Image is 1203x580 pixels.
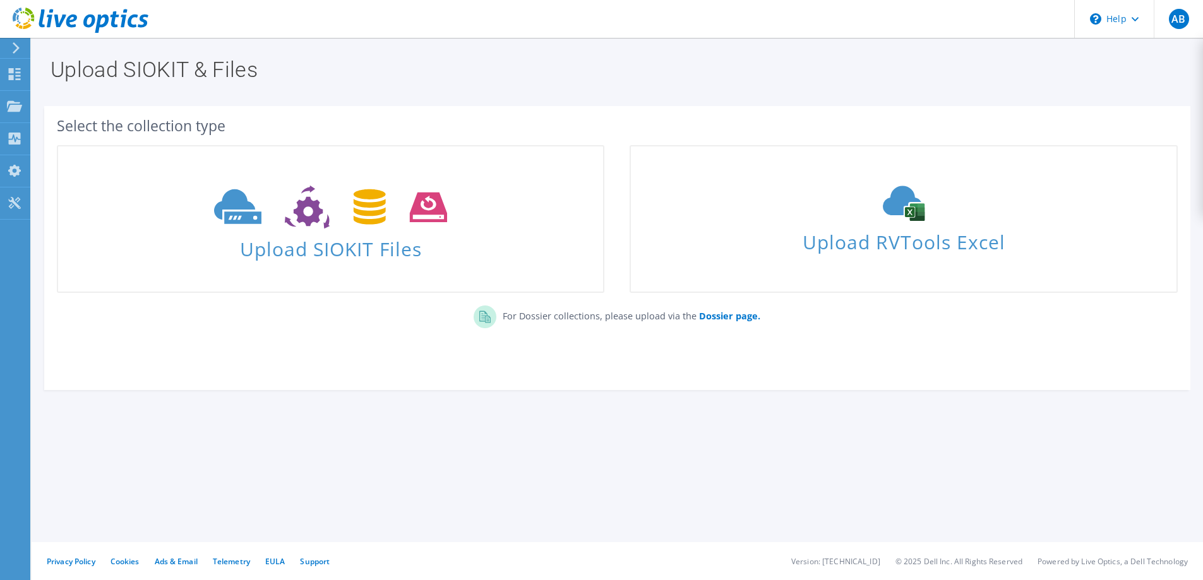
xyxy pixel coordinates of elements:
[47,556,95,567] a: Privacy Policy
[51,59,1178,80] h1: Upload SIOKIT & Files
[697,310,760,322] a: Dossier page.
[58,232,603,259] span: Upload SIOKIT Files
[699,310,760,322] b: Dossier page.
[300,556,330,567] a: Support
[631,225,1176,252] span: Upload RVTools Excel
[1169,9,1189,29] span: AB
[213,556,250,567] a: Telemetry
[630,145,1177,293] a: Upload RVTools Excel
[111,556,140,567] a: Cookies
[1038,556,1188,567] li: Powered by Live Optics, a Dell Technology
[265,556,285,567] a: EULA
[57,145,604,293] a: Upload SIOKIT Files
[1090,13,1101,25] svg: \n
[155,556,198,567] a: Ads & Email
[791,556,880,567] li: Version: [TECHNICAL_ID]
[57,119,1178,133] div: Select the collection type
[496,305,760,323] p: For Dossier collections, please upload via the
[895,556,1022,567] li: © 2025 Dell Inc. All Rights Reserved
